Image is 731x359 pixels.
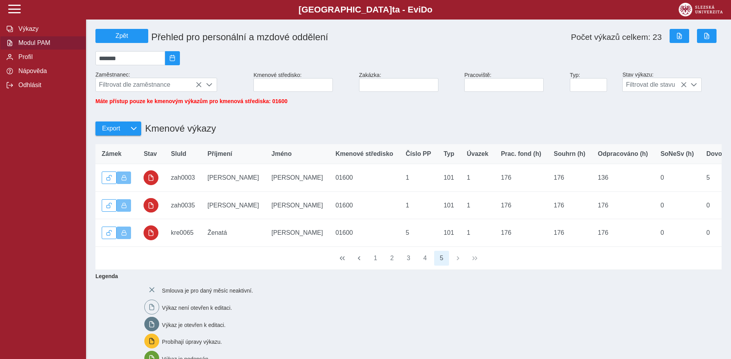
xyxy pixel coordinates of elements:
td: 101 [437,191,460,219]
button: uzamčeno [144,170,158,185]
td: 5 [399,219,437,247]
td: 01600 [329,191,400,219]
span: Souhrn (h) [554,150,586,157]
td: Ženatá [201,219,266,247]
span: Máte přístup pouze ke kmenovým výkazům pro kmenová střediska: 01600 [95,98,287,104]
td: 101 [437,164,460,192]
td: 176 [495,219,548,247]
span: Číslo PP [406,150,431,157]
td: 1 [399,164,437,192]
b: [GEOGRAPHIC_DATA] a - Evi [23,5,708,15]
td: 1 [460,191,494,219]
button: Odemknout výkaz. [102,199,117,212]
td: 0 [654,191,700,219]
td: 0 [654,164,700,192]
button: Odemknout výkaz. [102,171,117,184]
td: 101 [437,219,460,247]
h1: Kmenové výkazy [141,119,216,138]
span: Nápověda [16,68,79,75]
span: Modul PAM [16,39,79,46]
div: Zaměstnanec: [92,68,250,95]
td: 176 [548,191,592,219]
span: Filtrovat dle zaměstnance [96,78,202,91]
span: Počet výkazů celkem: 23 [571,32,662,42]
button: Zpět [95,29,148,43]
b: Legenda [92,270,718,282]
td: zah0035 [165,191,201,219]
span: Zpět [99,32,145,39]
span: Stav [144,150,157,157]
span: Příjmení [208,150,232,157]
span: D [421,5,427,14]
button: Výkaz uzamčen. [117,199,131,212]
span: Export [102,125,120,132]
span: Výkazy [16,25,79,32]
td: 176 [495,164,548,192]
td: kre0065 [165,219,201,247]
button: Export [95,121,126,136]
td: [PERSON_NAME] [265,191,329,219]
button: 2 [384,251,399,266]
span: Typ [444,150,454,157]
td: 176 [495,191,548,219]
span: Jméno [271,150,292,157]
h1: Přehled pro personální a mzdové oddělení [148,29,465,46]
td: 01600 [329,219,400,247]
span: o [427,5,433,14]
button: 5 [434,251,449,266]
button: uzamčeno [144,198,158,213]
span: Odpracováno (h) [598,150,648,157]
button: 2025/09 [165,51,180,65]
button: 1 [368,251,383,266]
button: Export do Excelu [670,29,689,43]
td: 1 [399,191,437,219]
td: 176 [592,219,654,247]
span: SluId [171,150,186,157]
span: Filtrovat dle stavu [623,78,686,91]
span: Prac. fond (h) [501,150,541,157]
span: Zámek [102,150,122,157]
td: 1 [460,164,494,192]
td: 136 [592,164,654,192]
td: [PERSON_NAME] [265,164,329,192]
td: 01600 [329,164,400,192]
span: Profil [16,54,79,61]
button: uzamčeno [144,225,158,240]
td: 176 [548,219,592,247]
span: Probíhají úpravy výkazu. [162,339,222,345]
span: Výkaz není otevřen k editaci. [162,305,232,311]
div: Typ: [567,69,620,95]
td: [PERSON_NAME] [201,191,266,219]
span: Kmenové středisko [336,150,393,157]
td: 1 [460,219,494,247]
td: [PERSON_NAME] [265,219,329,247]
button: Odemknout výkaz. [102,227,117,239]
span: Výkaz je otevřen k editaci. [162,321,226,328]
div: Stav výkazu: [619,68,725,95]
span: t [392,5,395,14]
td: [PERSON_NAME] [201,164,266,192]
div: Kmenové středisko: [250,69,356,95]
span: SoNeSv (h) [661,150,694,157]
button: Výkaz uzamčen. [117,171,131,184]
div: Zakázka: [356,69,462,95]
button: Export do PDF [697,29,717,43]
button: Výkaz uzamčen. [117,227,131,239]
div: Pracoviště: [461,69,567,95]
img: logo_web_su.png [679,3,723,16]
span: Odhlásit [16,82,79,89]
button: 4 [418,251,433,266]
button: 3 [401,251,416,266]
td: 176 [592,191,654,219]
span: Smlouva je pro daný měsíc neaktivní. [162,288,253,294]
td: zah0003 [165,164,201,192]
span: Úvazek [467,150,488,157]
td: 0 [654,219,700,247]
td: 176 [548,164,592,192]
